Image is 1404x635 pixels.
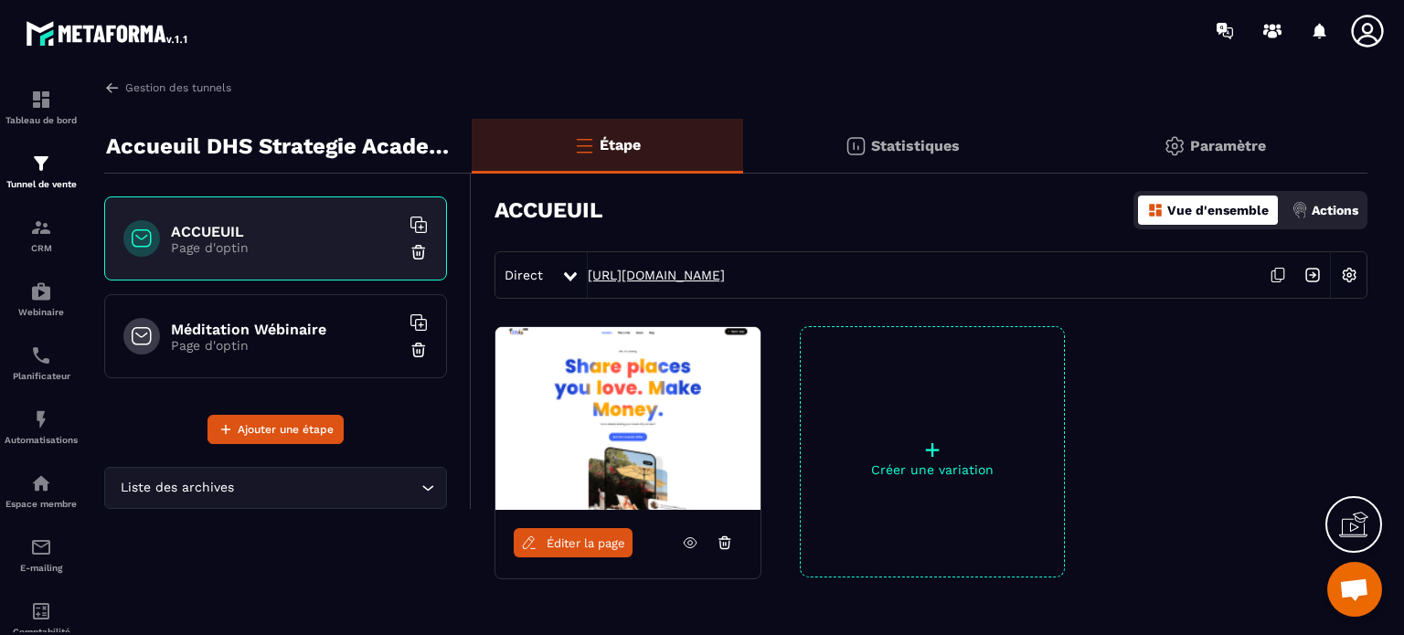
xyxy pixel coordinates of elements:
[104,79,231,96] a: Gestion des tunnels
[5,307,78,317] p: Webinaire
[514,528,633,557] a: Éditer la page
[30,344,52,366] img: scheduler
[30,89,52,111] img: formation
[588,268,725,282] a: [URL][DOMAIN_NAME]
[1312,203,1358,217] p: Actions
[30,408,52,430] img: automations
[495,197,602,223] h3: ACCUEUIL
[30,153,52,175] img: formation
[1327,562,1382,617] a: Ouvrir le chat
[801,462,1064,477] p: Créer une variation
[505,268,543,282] span: Direct
[1190,137,1266,154] p: Paramètre
[1164,135,1186,157] img: setting-gr.5f69749f.svg
[5,243,78,253] p: CRM
[495,327,760,510] img: image
[207,415,344,444] button: Ajouter une étape
[871,137,960,154] p: Statistiques
[5,563,78,573] p: E-mailing
[238,420,334,439] span: Ajouter une étape
[30,280,52,302] img: automations
[5,75,78,139] a: formationformationTableau de bord
[30,472,52,494] img: automations
[801,437,1064,462] p: +
[1332,258,1367,292] img: setting-w.858f3a88.svg
[409,341,428,359] img: trash
[1147,202,1164,218] img: dashboard-orange.40269519.svg
[104,79,121,96] img: arrow
[30,217,52,238] img: formation
[5,395,78,459] a: automationsautomationsAutomatisations
[30,600,52,622] img: accountant
[5,115,78,125] p: Tableau de bord
[1295,258,1330,292] img: arrow-next.bcc2205e.svg
[5,179,78,189] p: Tunnel de vente
[5,459,78,523] a: automationsautomationsEspace membre
[1292,202,1308,218] img: actions.d6e523a2.png
[171,321,399,338] h6: Méditation Wébinaire
[573,134,595,156] img: bars-o.4a397970.svg
[171,223,399,240] h6: ACCUEUIL
[171,240,399,255] p: Page d'optin
[26,16,190,49] img: logo
[5,435,78,445] p: Automatisations
[600,136,641,153] p: Étape
[104,467,447,509] div: Search for option
[5,371,78,381] p: Planificateur
[5,139,78,203] a: formationformationTunnel de vente
[116,478,238,498] span: Liste des archives
[1167,203,1269,217] p: Vue d'ensemble
[845,135,867,157] img: stats.20deebd0.svg
[5,523,78,587] a: emailemailE-mailing
[5,499,78,509] p: Espace membre
[106,128,458,164] p: Accueuil DHS Strategie Academie
[171,338,399,353] p: Page d'optin
[238,478,417,498] input: Search for option
[5,267,78,331] a: automationsautomationsWebinaire
[5,203,78,267] a: formationformationCRM
[547,536,625,550] span: Éditer la page
[409,243,428,261] img: trash
[30,536,52,558] img: email
[5,331,78,395] a: schedulerschedulerPlanificateur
